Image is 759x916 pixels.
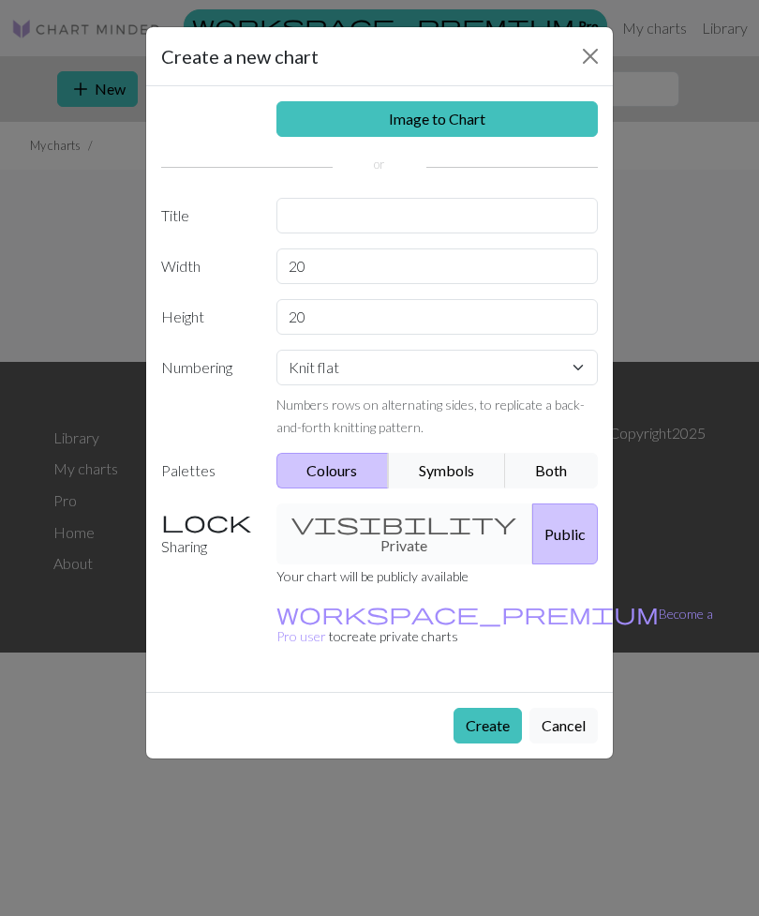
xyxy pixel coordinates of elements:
[276,606,713,644] small: to create private charts
[575,41,605,71] button: Close
[505,453,599,488] button: Both
[150,453,265,488] label: Palettes
[276,568,469,584] small: Your chart will be publicly available
[276,606,713,644] a: Become a Pro user
[454,708,522,743] button: Create
[388,453,506,488] button: Symbols
[276,101,599,137] a: Image to Chart
[150,503,265,564] label: Sharing
[161,42,319,70] h5: Create a new chart
[276,453,390,488] button: Colours
[276,397,585,435] small: Numbers rows on alternating sides, to replicate a back-and-forth knitting pattern.
[150,299,265,335] label: Height
[150,198,265,233] label: Title
[150,248,265,284] label: Width
[532,503,598,564] button: Public
[529,708,598,743] button: Cancel
[276,600,659,626] span: workspace_premium
[150,350,265,438] label: Numbering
